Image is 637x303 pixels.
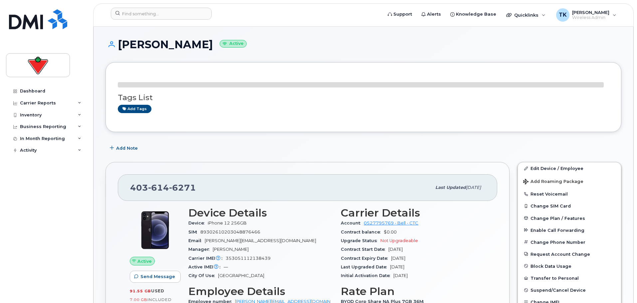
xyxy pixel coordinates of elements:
[341,207,485,219] h3: Carrier Details
[188,273,218,278] span: City Of Use
[188,238,205,243] span: Email
[116,145,138,151] span: Add Note
[151,288,164,293] span: used
[384,229,397,234] span: $0.00
[435,185,466,190] span: Last updated
[518,200,621,212] button: Change SIM Card
[341,273,393,278] span: Initial Activation Date
[188,207,333,219] h3: Device Details
[341,285,485,297] h3: Rate Plan
[380,238,418,243] span: Not Upgradeable
[106,39,621,50] h1: [PERSON_NAME]
[391,256,405,261] span: [DATE]
[130,289,151,293] span: 91.55 GB
[341,256,391,261] span: Contract Expiry Date
[218,273,264,278] span: [GEOGRAPHIC_DATA]
[118,93,609,102] h3: Tags List
[188,229,200,234] span: SIM
[518,224,621,236] button: Enable Call Forwarding
[188,264,224,269] span: Active IMEI
[188,247,213,252] span: Manager
[106,142,143,154] button: Add Note
[518,174,621,188] button: Add Roaming Package
[208,221,247,226] span: iPhone 12 256GB
[169,183,196,193] span: 6271
[518,162,621,174] a: Edit Device / Employee
[466,185,481,190] span: [DATE]
[130,297,147,302] span: 7.00 GB
[390,264,404,269] span: [DATE]
[135,210,175,250] img: iPhone_12.jpg
[205,238,316,243] span: [PERSON_NAME][EMAIL_ADDRESS][DOMAIN_NAME]
[518,272,621,284] button: Transfer to Personal
[213,247,249,252] span: [PERSON_NAME]
[388,247,403,252] span: [DATE]
[130,183,196,193] span: 403
[148,183,169,193] span: 614
[200,229,260,234] span: 89302610203048876466
[518,212,621,224] button: Change Plan / Features
[341,247,388,252] span: Contract Start Date
[518,284,621,296] button: Suspend/Cancel Device
[137,258,152,264] span: Active
[224,264,228,269] span: —
[188,285,333,297] h3: Employee Details
[531,288,586,293] span: Suspend/Cancel Device
[341,221,364,226] span: Account
[518,188,621,200] button: Reset Voicemail
[341,264,390,269] span: Last Upgraded Date
[518,248,621,260] button: Request Account Change
[188,221,208,226] span: Device
[341,238,380,243] span: Upgrade Status
[518,260,621,272] button: Block Data Usage
[531,216,585,221] span: Change Plan / Features
[220,40,247,48] small: Active
[188,256,226,261] span: Carrier IMEI
[364,221,418,226] a: 0527795769 - Bell - CTC
[531,227,584,232] span: Enable Call Forwarding
[518,236,621,248] button: Change Phone Number
[341,229,384,234] span: Contract balance
[226,256,271,261] span: 353051112138439
[130,271,181,283] button: Send Message
[140,273,175,280] span: Send Message
[393,273,408,278] span: [DATE]
[523,179,583,185] span: Add Roaming Package
[118,105,151,113] a: Add tags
